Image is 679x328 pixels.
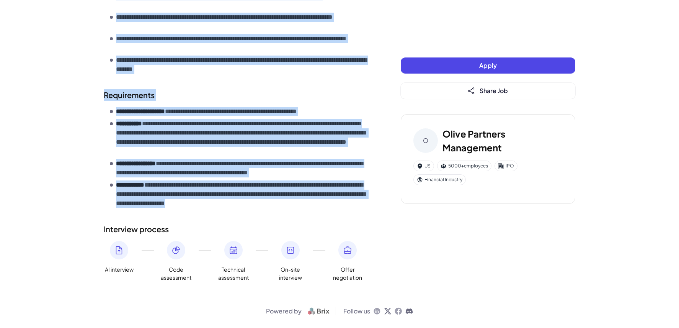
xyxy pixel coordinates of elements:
[495,161,517,171] div: IPO
[305,307,333,316] img: logo
[218,266,249,282] span: Technical assessment
[401,83,575,99] button: Share Job
[104,223,370,235] h2: Interview process
[401,57,575,74] button: Apply
[104,89,370,101] h2: Requirements
[266,307,302,316] span: Powered by
[275,266,306,282] span: On-site interview
[413,174,466,185] div: Financial Industry
[105,266,134,274] span: AI interview
[442,127,563,154] h3: Olive Partners Management
[437,161,491,171] div: 5000+ employees
[480,87,508,95] span: Share Job
[343,307,370,316] span: Follow us
[479,61,497,69] span: Apply
[332,266,363,282] span: Offer negotiation
[413,128,438,153] div: O
[413,161,434,171] div: US
[161,266,191,282] span: Code assessment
